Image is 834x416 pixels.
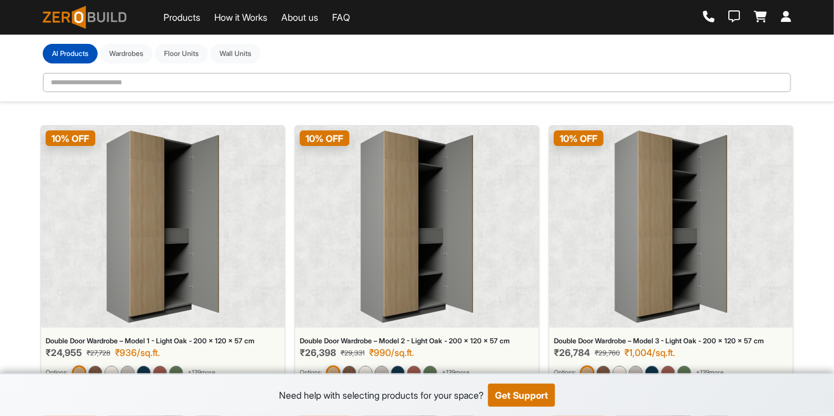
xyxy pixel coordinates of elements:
button: Al Products [43,44,98,63]
button: Get Support [488,384,555,407]
span: 10 % OFF [46,130,95,146]
span: + 139 more [188,368,215,377]
img: Double Door Wardrobe – Model 2 - Walnut Brown - 200 x 120 x 57 cm [342,366,356,380]
span: ₹26,784 [554,347,590,358]
a: Login [781,11,791,24]
div: Need help with selecting products for your space? [279,388,483,402]
img: Double Door Wardrobe – Model 3 - Light Oak - 200 x 120 x 57 cm [615,130,728,323]
img: Double Door Wardrobe – Model 3 - English Green - 200 x 120 x 57 cm [677,366,691,380]
div: ₹990/sq.ft. [369,347,414,358]
img: Double Door Wardrobe – Model 3 - Ivory Cream - 200 x 120 x 57 cm [613,366,627,380]
img: Double Door Wardrobe – Model 1 - Graphite Blue - 200 x 120 x 57 cm [137,366,151,380]
small: Options: [46,368,68,377]
img: Double Door Wardrobe – Model 2 - Sandstone - 200 x 120 x 57 cm [375,366,389,380]
span: ₹29,760 [595,348,620,358]
img: Double Door Wardrobe – Model 2 - English Green - 200 x 120 x 57 cm [423,366,437,380]
img: Double Door Wardrobe – Model 3 - Walnut Brown - 200 x 120 x 57 cm [597,366,610,380]
img: Double Door Wardrobe – Model 2 - Ivory Cream - 200 x 120 x 57 cm [359,366,373,380]
button: Wall Units [210,44,260,63]
img: Double Door Wardrobe – Model 1 - Light Oak - 200 x 120 x 57 cm [72,365,86,380]
img: Double Door Wardrobe – Model 1 - Earth Brown - 200 x 120 x 57 cm [153,366,167,380]
div: Double Door Wardrobe – Model 3 - Light Oak - 200 x 120 x 57 cm [554,337,788,345]
div: ₹1,004/sq.ft. [624,347,675,358]
a: Double Door Wardrobe – Model 3 - Light Oak - 200 x 120 x 57 cm10% OFFDouble Door Wardrobe – Model... [549,125,794,389]
img: Double Door Wardrobe – Model 3 - Earth Brown - 200 x 120 x 57 cm [661,366,675,380]
div: Double Door Wardrobe – Model 1 - Light Oak - 200 x 120 x 57 cm [46,337,280,345]
span: 10 % OFF [554,130,604,146]
button: Wardrobes [100,44,152,63]
img: Double Door Wardrobe – Model 2 - Light Oak - 200 x 120 x 57 cm [326,365,340,380]
img: Double Door Wardrobe – Model 2 - Light Oak - 200 x 120 x 57 cm [360,130,474,323]
img: Double Door Wardrobe – Model 1 - Walnut Brown - 200 x 120 x 57 cm [88,366,102,380]
div: ₹936/sq.ft. [115,347,160,358]
span: ₹29,331 [341,348,364,358]
img: Double Door Wardrobe – Model 3 - Graphite Blue - 200 x 120 x 57 cm [645,366,659,380]
small: Options: [554,368,576,377]
img: Double Door Wardrobe – Model 3 - Light Oak - 200 x 120 x 57 cm [580,365,594,380]
img: Double Door Wardrobe – Model 2 - Graphite Blue - 200 x 120 x 57 cm [391,366,405,380]
img: ZeroBuild logo [43,6,126,29]
span: ₹24,955 [46,347,82,358]
button: Floor Units [155,44,208,63]
a: About us [281,10,318,24]
small: Options: [300,368,322,377]
img: Double Door Wardrobe – Model 1 - Light Oak - 200 x 120 x 57 cm [106,130,219,323]
span: 10 % OFF [300,130,349,146]
img: Double Door Wardrobe – Model 1 - Ivory Cream - 200 x 120 x 57 cm [105,366,118,380]
img: Double Door Wardrobe – Model 3 - Sandstone - 200 x 120 x 57 cm [629,366,643,380]
div: Double Door Wardrobe – Model 2 - Light Oak - 200 x 120 x 57 cm [300,337,534,345]
span: + 139 more [442,368,470,377]
span: ₹27,728 [87,348,110,358]
a: Double Door Wardrobe – Model 1 - Light Oak - 200 x 120 x 57 cm10% OFFDouble Door Wardrobe – Model... [40,125,285,389]
a: How it Works [214,10,267,24]
a: Products [163,10,200,24]
span: + 139 more [696,368,724,377]
a: Double Door Wardrobe – Model 2 - Light Oak - 200 x 120 x 57 cm10% OFFDouble Door Wardrobe – Model... [295,125,539,389]
a: FAQ [332,10,350,24]
span: ₹26,398 [300,347,336,358]
img: Double Door Wardrobe – Model 1 - Sandstone - 200 x 120 x 57 cm [121,366,135,380]
img: Double Door Wardrobe – Model 1 - English Green - 200 x 120 x 57 cm [169,366,183,380]
img: Double Door Wardrobe – Model 2 - Earth Brown - 200 x 120 x 57 cm [407,366,421,380]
